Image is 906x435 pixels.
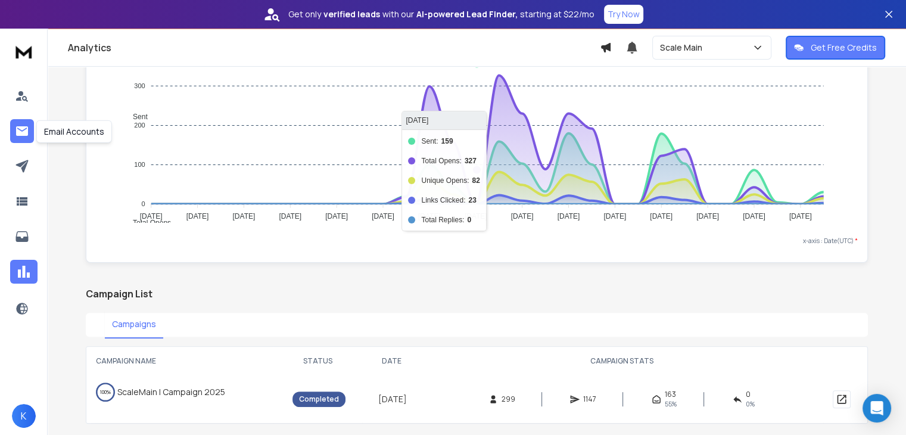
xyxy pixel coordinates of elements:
[789,212,812,220] tspan: [DATE]
[36,120,112,143] div: Email Accounts
[124,113,148,121] span: Sent
[502,394,515,404] span: 299
[811,42,877,54] p: Get Free Credits
[233,212,256,220] tspan: [DATE]
[279,212,302,220] tspan: [DATE]
[863,394,891,422] div: Open Intercom Messenger
[292,392,345,407] div: Completed
[511,212,534,220] tspan: [DATE]
[323,8,380,20] strong: verified leads
[134,82,145,89] tspan: 300
[100,386,111,398] p: 100 %
[604,212,627,220] tspan: [DATE]
[142,200,145,207] tspan: 0
[86,347,273,375] th: CAMPAIGN NAME
[186,212,209,220] tspan: [DATE]
[12,404,36,428] button: K
[105,311,163,338] button: Campaigns
[68,41,600,55] h1: Analytics
[288,8,594,20] p: Get only with our starting at $22/mo
[372,212,394,220] tspan: [DATE]
[140,212,163,220] tspan: [DATE]
[660,42,707,54] p: Scale Main
[786,36,885,60] button: Get Free Credits
[583,394,596,404] span: 1147
[418,212,441,220] tspan: [DATE]
[86,287,868,301] h2: Campaign List
[325,212,348,220] tspan: [DATE]
[96,237,858,246] p: x-axis : Date(UTC)
[362,375,420,423] td: [DATE]
[124,219,171,227] span: Total Opens
[746,390,751,399] span: 0
[134,161,145,168] tspan: 100
[558,212,580,220] tspan: [DATE]
[86,375,273,409] td: ScaleMain | Campaign 2025
[608,8,640,20] p: Try Now
[743,212,765,220] tspan: [DATE]
[416,8,518,20] strong: AI-powered Lead Finder,
[604,5,643,24] button: Try Now
[696,212,719,220] tspan: [DATE]
[134,122,145,129] tspan: 200
[465,212,487,220] tspan: [DATE]
[362,347,420,375] th: DATE
[665,390,676,399] span: 163
[650,212,673,220] tspan: [DATE]
[273,347,363,375] th: STATUS
[12,41,36,63] img: logo
[665,399,677,409] span: 55 %
[421,347,823,375] th: CAMPAIGN STATS
[746,399,755,409] span: 0 %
